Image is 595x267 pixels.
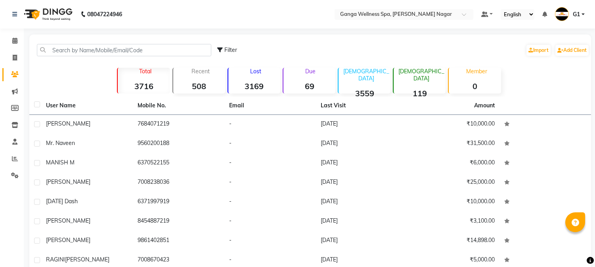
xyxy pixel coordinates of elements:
[46,159,75,166] span: MANISH M
[316,193,408,212] td: [DATE]
[133,154,224,173] td: 6370522155
[285,68,335,75] p: Due
[41,97,133,115] th: User Name
[397,68,446,82] p: [DEMOGRAPHIC_DATA]
[46,178,90,185] span: [PERSON_NAME]
[46,120,90,127] span: [PERSON_NAME]
[46,217,90,224] span: [PERSON_NAME]
[555,45,589,56] a: Add Client
[46,198,78,205] span: [DATE] dash
[408,154,499,173] td: ₹6,000.00
[37,44,211,56] input: Search by Name/Mobile/Email/Code
[133,134,224,154] td: 9560200188
[224,173,316,193] td: -
[408,193,499,212] td: ₹10,000.00
[133,97,224,115] th: Mobile No.
[133,212,224,231] td: 8454887219
[20,3,75,25] img: logo
[133,193,224,212] td: 6371997919
[452,68,501,75] p: Member
[316,154,408,173] td: [DATE]
[65,256,109,263] span: [PERSON_NAME]
[316,97,408,115] th: Last Visit
[176,68,225,75] p: Recent
[46,256,65,263] span: RAGINI
[394,88,446,98] strong: 119
[555,7,569,21] img: G1
[408,231,499,251] td: ₹14,898.00
[121,68,170,75] p: Total
[224,212,316,231] td: -
[316,231,408,251] td: [DATE]
[408,115,499,134] td: ₹10,000.00
[224,134,316,154] td: -
[224,231,316,251] td: -
[469,97,499,114] th: Amount
[562,235,587,259] iframe: chat widget
[133,231,224,251] td: 9861402851
[449,81,501,91] strong: 0
[339,88,390,98] strong: 3559
[316,212,408,231] td: [DATE]
[224,115,316,134] td: -
[342,68,390,82] p: [DEMOGRAPHIC_DATA]
[408,134,499,154] td: ₹31,500.00
[224,46,237,53] span: Filter
[224,154,316,173] td: -
[526,45,551,56] a: Import
[228,81,280,91] strong: 3169
[408,212,499,231] td: ₹3,100.00
[408,173,499,193] td: ₹25,000.00
[46,139,75,147] span: Mr. Naveen
[316,134,408,154] td: [DATE]
[316,115,408,134] td: [DATE]
[87,3,122,25] b: 08047224946
[231,68,280,75] p: Lost
[133,115,224,134] td: 7684071219
[573,10,580,19] span: G1
[118,81,170,91] strong: 3716
[173,81,225,91] strong: 508
[46,236,90,244] span: [PERSON_NAME]
[283,81,335,91] strong: 69
[316,173,408,193] td: [DATE]
[133,173,224,193] td: 7008238036
[224,97,316,115] th: Email
[224,193,316,212] td: -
